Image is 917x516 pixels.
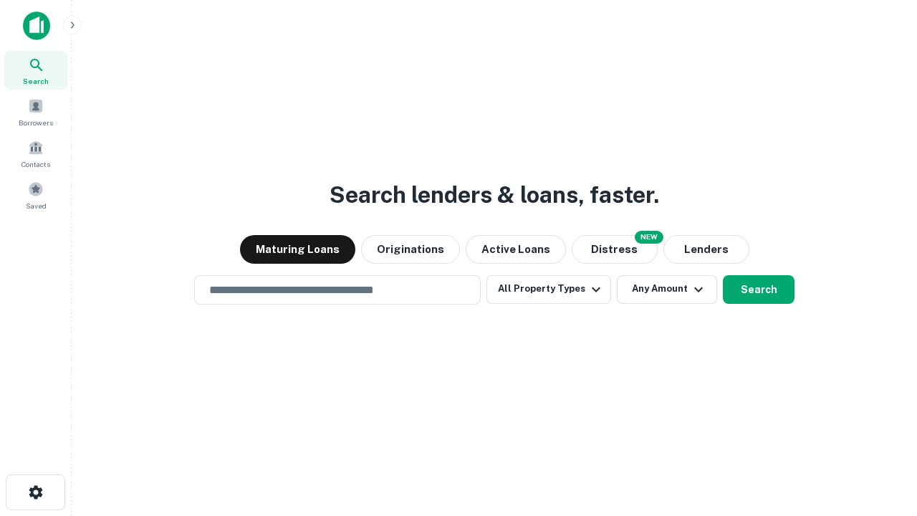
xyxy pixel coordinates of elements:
span: Search [23,75,49,87]
button: Lenders [663,235,749,264]
button: All Property Types [486,275,611,304]
span: Borrowers [19,117,53,128]
button: Active Loans [466,235,566,264]
button: Any Amount [617,275,717,304]
img: capitalize-icon.png [23,11,50,40]
button: Originations [361,235,460,264]
h3: Search lenders & loans, faster. [330,178,659,212]
a: Search [4,51,67,90]
a: Contacts [4,134,67,173]
button: Maturing Loans [240,235,355,264]
a: Saved [4,176,67,214]
span: Contacts [21,158,50,170]
span: Saved [26,200,47,211]
button: Search distressed loans with lien and other non-mortgage details. [572,235,658,264]
iframe: Chat Widget [845,401,917,470]
div: NEW [635,231,663,244]
button: Search [723,275,794,304]
a: Borrowers [4,92,67,131]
